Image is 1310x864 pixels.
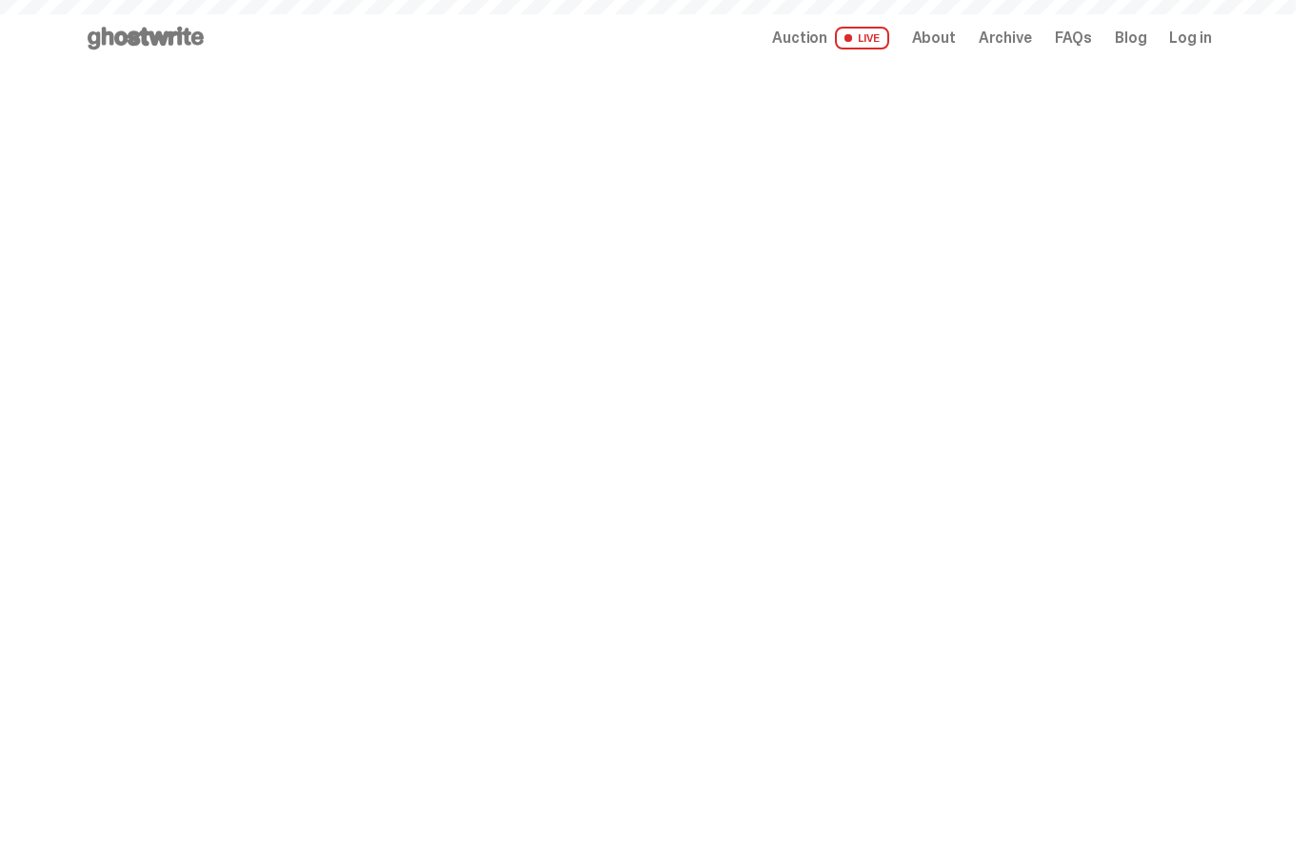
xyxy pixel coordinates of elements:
[772,30,827,46] span: Auction
[1115,30,1146,46] a: Blog
[979,30,1032,46] a: Archive
[1055,30,1092,46] a: FAQs
[835,27,889,49] span: LIVE
[912,30,956,46] a: About
[772,27,888,49] a: Auction LIVE
[1169,30,1211,46] a: Log in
